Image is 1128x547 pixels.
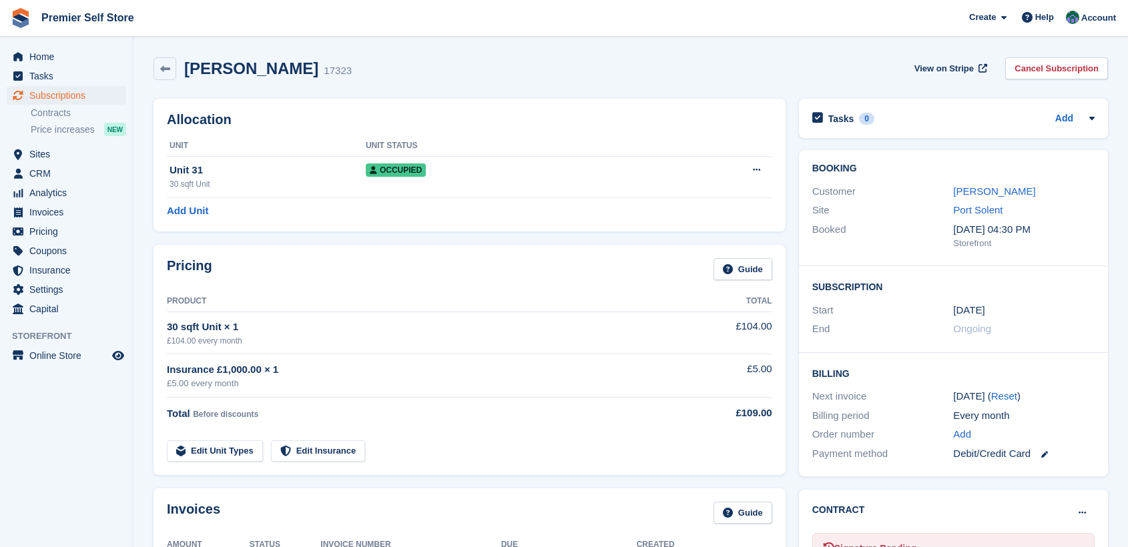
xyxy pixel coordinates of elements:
span: Total [167,408,190,419]
a: Price increases NEW [31,122,126,137]
span: Storefront [12,330,133,343]
div: NEW [104,123,126,136]
time: 2023-04-20 00:00:00 UTC [953,303,984,318]
div: £109.00 [679,406,772,421]
h2: Booking [812,163,1095,174]
th: Total [679,291,772,312]
th: Unit [167,135,366,157]
a: menu [7,183,126,202]
div: Next invoice [812,389,954,404]
span: Insurance [29,261,109,280]
span: Help [1035,11,1054,24]
th: Product [167,291,679,312]
div: Booked [812,222,954,250]
a: Add Unit [167,203,208,219]
a: menu [7,47,126,66]
div: Start [812,303,954,318]
span: Price increases [31,123,95,136]
span: Invoices [29,203,109,221]
a: Cancel Subscription [1005,57,1108,79]
div: [DATE] 04:30 PM [953,222,1095,237]
h2: Contract [812,503,865,517]
div: End [812,322,954,337]
img: stora-icon-8386f47178a22dfd0bd8f6a31ec36ba5ce8667c1dd55bd0f319d3a0aa187defe.svg [11,8,31,28]
div: Unit 31 [170,163,366,178]
a: menu [7,86,126,105]
a: Contracts [31,107,126,119]
span: Home [29,47,109,66]
a: menu [7,145,126,163]
h2: Allocation [167,112,772,127]
div: Insurance £1,000.00 × 1 [167,362,679,378]
div: £104.00 every month [167,335,679,347]
div: 30 sqft Unit × 1 [167,320,679,335]
a: Add [1055,111,1073,127]
a: menu [7,67,126,85]
div: [DATE] ( ) [953,389,1095,404]
span: Before discounts [193,410,258,419]
div: Storefront [953,237,1095,250]
a: Premier Self Store [36,7,139,29]
a: menu [7,280,126,299]
span: CRM [29,164,109,183]
h2: Tasks [828,113,854,125]
div: Order number [812,427,954,442]
a: Edit Insurance [271,440,366,462]
span: Tasks [29,67,109,85]
a: Guide [714,258,772,280]
a: menu [7,261,126,280]
span: Subscriptions [29,86,109,105]
h2: Subscription [812,280,1095,293]
a: menu [7,300,126,318]
a: [PERSON_NAME] [953,185,1035,197]
span: Account [1081,11,1116,25]
div: Every month [953,408,1095,424]
div: Site [812,203,954,218]
span: Settings [29,280,109,299]
div: 17323 [324,63,352,79]
div: 30 sqft Unit [170,178,366,190]
a: menu [7,222,126,241]
span: Online Store [29,346,109,365]
span: View on Stripe [914,62,974,75]
div: Payment method [812,446,954,462]
span: Pricing [29,222,109,241]
a: Port Solent [953,204,1003,215]
td: £104.00 [679,312,772,354]
a: Preview store [110,348,126,364]
a: View on Stripe [909,57,990,79]
a: menu [7,203,126,221]
a: menu [7,346,126,365]
h2: Pricing [167,258,212,280]
div: £5.00 every month [167,377,679,390]
span: Ongoing [953,323,991,334]
h2: Billing [812,366,1095,380]
th: Unit Status [366,135,643,157]
div: Customer [812,184,954,199]
div: Billing period [812,408,954,424]
a: menu [7,164,126,183]
span: Coupons [29,241,109,260]
a: menu [7,241,126,260]
span: Analytics [29,183,109,202]
h2: Invoices [167,502,220,524]
img: Jo Granger [1066,11,1079,24]
a: Reset [991,390,1017,402]
a: Guide [714,502,772,524]
span: Occupied [366,163,426,177]
span: Sites [29,145,109,163]
h2: [PERSON_NAME] [184,59,318,77]
td: £5.00 [679,354,772,398]
span: Create [969,11,996,24]
a: Edit Unit Types [167,440,263,462]
div: 0 [859,113,874,125]
div: Debit/Credit Card [953,446,1095,462]
span: Capital [29,300,109,318]
a: Add [953,427,971,442]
